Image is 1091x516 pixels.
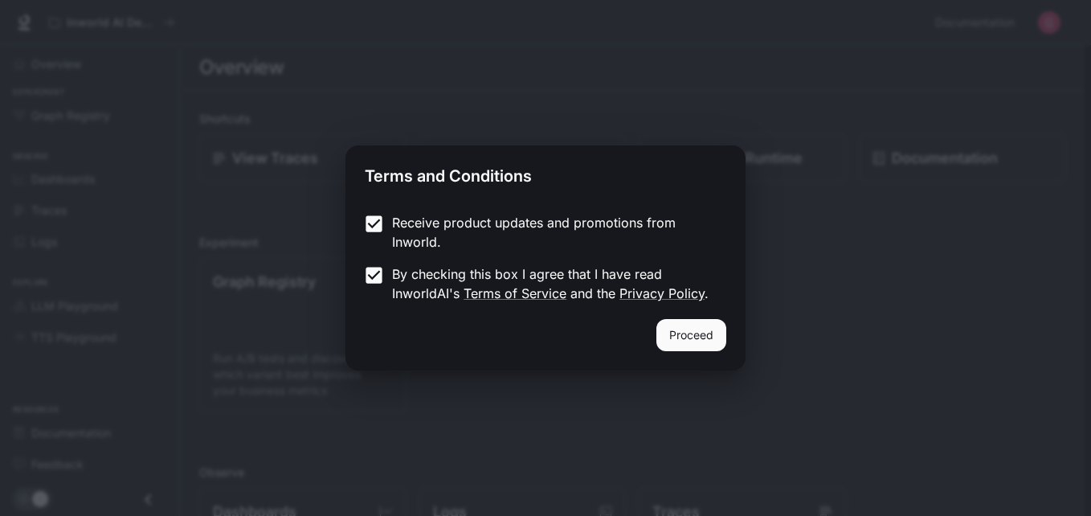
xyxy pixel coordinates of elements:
[464,285,566,301] a: Terms of Service
[619,285,705,301] a: Privacy Policy
[345,145,746,200] h2: Terms and Conditions
[392,264,713,303] p: By checking this box I agree that I have read InworldAI's and the .
[392,213,713,252] p: Receive product updates and promotions from Inworld.
[656,319,726,351] button: Proceed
